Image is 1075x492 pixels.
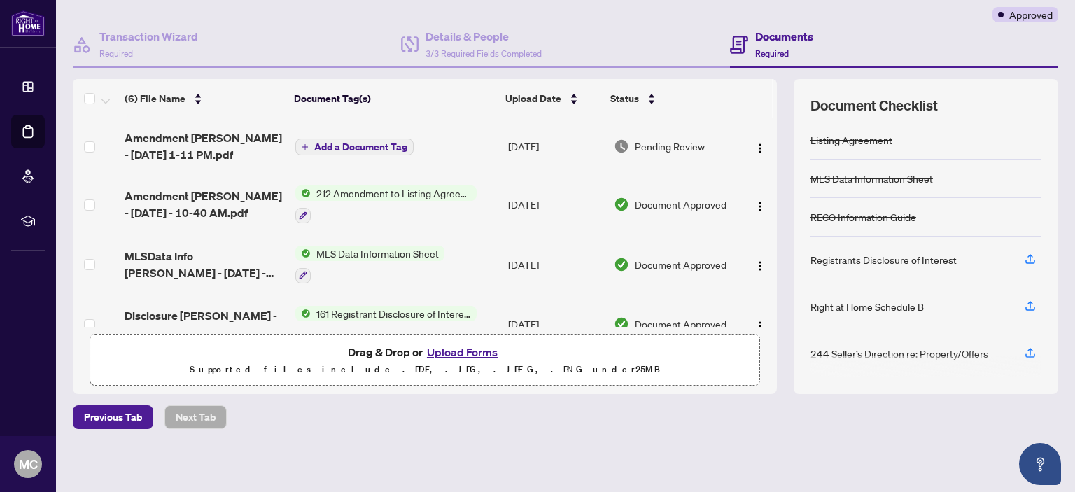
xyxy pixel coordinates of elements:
[99,361,751,378] p: Supported files include .PDF, .JPG, .JPEG, .PNG under 25 MB
[90,335,759,386] span: Drag & Drop orUpload FormsSupported files include .PDF, .JPG, .JPEG, .PNG under25MB
[84,406,142,428] span: Previous Tab
[749,193,771,216] button: Logo
[754,260,766,272] img: Logo
[164,405,227,429] button: Next Tab
[503,234,608,295] td: [DATE]
[314,142,407,152] span: Add a Document Tag
[500,79,604,118] th: Upload Date
[635,197,726,212] span: Document Approved
[754,201,766,212] img: Logo
[423,343,502,361] button: Upload Forms
[635,257,726,272] span: Document Approved
[614,197,629,212] img: Document Status
[505,91,561,106] span: Upload Date
[810,346,988,361] div: 244 Seller’s Direction re: Property/Offers
[311,246,444,261] span: MLS Data Information Sheet
[503,174,608,234] td: [DATE]
[749,313,771,335] button: Logo
[1009,7,1053,22] span: Approved
[614,316,629,332] img: Document Status
[755,28,813,45] h4: Documents
[635,139,705,154] span: Pending Review
[503,118,608,174] td: [DATE]
[311,185,477,201] span: 212 Amendment to Listing Agreement - Authority to Offer for Lease Price Change/Extension/Amendmen...
[295,139,414,155] button: Add a Document Tag
[754,321,766,332] img: Logo
[635,316,726,332] span: Document Approved
[119,79,288,118] th: (6) File Name
[125,188,283,221] span: Amendment [PERSON_NAME] - [DATE] - 10-40 AM.pdf
[99,28,198,45] h4: Transaction Wizard
[749,253,771,276] button: Logo
[348,343,502,361] span: Drag & Drop or
[610,91,639,106] span: Status
[125,91,185,106] span: (6) File Name
[125,129,283,163] span: Amendment [PERSON_NAME] - [DATE] 1-11 PM.pdf
[749,135,771,157] button: Logo
[311,306,477,321] span: 161 Registrant Disclosure of Interest - Disposition ofProperty
[295,246,311,261] img: Status Icon
[295,185,477,223] button: Status Icon212 Amendment to Listing Agreement - Authority to Offer for Lease Price Change/Extensi...
[810,132,892,148] div: Listing Agreement
[295,306,311,321] img: Status Icon
[605,79,736,118] th: Status
[295,185,311,201] img: Status Icon
[755,48,789,59] span: Required
[295,306,477,344] button: Status Icon161 Registrant Disclosure of Interest - Disposition ofProperty
[614,257,629,272] img: Document Status
[19,454,38,474] span: MC
[614,139,629,154] img: Document Status
[754,143,766,154] img: Logo
[99,48,133,59] span: Required
[810,299,924,314] div: Right at Home Schedule B
[503,295,608,355] td: [DATE]
[810,252,957,267] div: Registrants Disclosure of Interest
[1019,443,1061,485] button: Open asap
[810,209,916,225] div: RECO Information Guide
[810,171,933,186] div: MLS Data Information Sheet
[125,307,283,341] span: Disclosure [PERSON_NAME] - [DATE] - 9-50 AM EXECUTED.pdf
[302,143,309,150] span: plus
[426,48,542,59] span: 3/3 Required Fields Completed
[810,96,938,115] span: Document Checklist
[125,248,283,281] span: MLSData Info [PERSON_NAME] - [DATE] - 12-59 PM.pdf
[295,138,414,156] button: Add a Document Tag
[73,405,153,429] button: Previous Tab
[288,79,500,118] th: Document Tag(s)
[295,246,444,283] button: Status IconMLS Data Information Sheet
[426,28,542,45] h4: Details & People
[11,10,45,36] img: logo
